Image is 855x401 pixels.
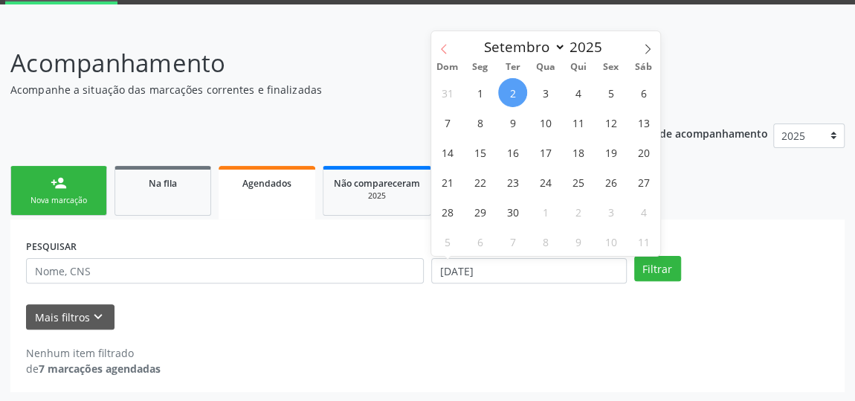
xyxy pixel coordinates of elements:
span: Outubro 10, 2025 [596,227,625,256]
span: Setembro 18, 2025 [564,138,593,167]
input: Selecione um intervalo [431,258,627,283]
div: person_add [51,175,67,191]
span: Sex [595,62,627,72]
span: Setembro 5, 2025 [596,78,625,107]
span: Setembro 20, 2025 [629,138,658,167]
i: keyboard_arrow_down [90,309,106,325]
span: Agendados [242,177,291,190]
span: Agosto 31, 2025 [433,78,462,107]
span: Outubro 8, 2025 [531,227,560,256]
span: Outubro 11, 2025 [629,227,658,256]
span: Sáb [627,62,660,72]
span: Qua [529,62,562,72]
span: Setembro 12, 2025 [596,108,625,137]
span: Na fila [149,177,177,190]
span: Setembro 25, 2025 [564,167,593,196]
span: Setembro 10, 2025 [531,108,560,137]
button: Mais filtroskeyboard_arrow_down [26,304,114,330]
span: Setembro 2, 2025 [498,78,527,107]
span: Não compareceram [334,177,420,190]
div: de [26,361,161,376]
span: Setembro 7, 2025 [433,108,462,137]
span: Setembro 9, 2025 [498,108,527,137]
span: Outubro 9, 2025 [564,227,593,256]
span: Setembro 16, 2025 [498,138,527,167]
span: Setembro 14, 2025 [433,138,462,167]
button: Filtrar [634,256,681,281]
span: Setembro 17, 2025 [531,138,560,167]
input: Year [566,37,615,57]
span: Setembro 19, 2025 [596,138,625,167]
span: Setembro 1, 2025 [465,78,494,107]
span: Setembro 15, 2025 [465,138,494,167]
span: Setembro 28, 2025 [433,197,462,226]
p: Acompanhamento [10,45,594,82]
span: Outubro 1, 2025 [531,197,560,226]
span: Setembro 8, 2025 [465,108,494,137]
span: Setembro 4, 2025 [564,78,593,107]
span: Qui [562,62,595,72]
div: 2025 [334,190,420,202]
div: Nenhum item filtrado [26,345,161,361]
input: Nome, CNS [26,258,424,283]
span: Setembro 27, 2025 [629,167,658,196]
span: Setembro 6, 2025 [629,78,658,107]
p: Ano de acompanhamento [636,123,768,142]
span: Setembro 23, 2025 [498,167,527,196]
span: Outubro 6, 2025 [465,227,494,256]
span: Setembro 29, 2025 [465,197,494,226]
span: Setembro 30, 2025 [498,197,527,226]
span: Outubro 7, 2025 [498,227,527,256]
span: Outubro 4, 2025 [629,197,658,226]
span: Setembro 24, 2025 [531,167,560,196]
span: Setembro 21, 2025 [433,167,462,196]
p: Acompanhe a situação das marcações correntes e finalizadas [10,82,594,97]
span: Setembro 11, 2025 [564,108,593,137]
span: Setembro 13, 2025 [629,108,658,137]
span: Setembro 26, 2025 [596,167,625,196]
span: Setembro 22, 2025 [465,167,494,196]
span: Setembro 3, 2025 [531,78,560,107]
span: Dom [431,62,464,72]
span: Outubro 2, 2025 [564,197,593,226]
span: Outubro 5, 2025 [433,227,462,256]
select: Month [477,36,566,57]
span: Outubro 3, 2025 [596,197,625,226]
span: Ter [497,62,529,72]
label: PESQUISAR [26,235,77,258]
span: Seg [464,62,497,72]
strong: 7 marcações agendadas [39,362,161,376]
div: Nova marcação [22,195,96,206]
